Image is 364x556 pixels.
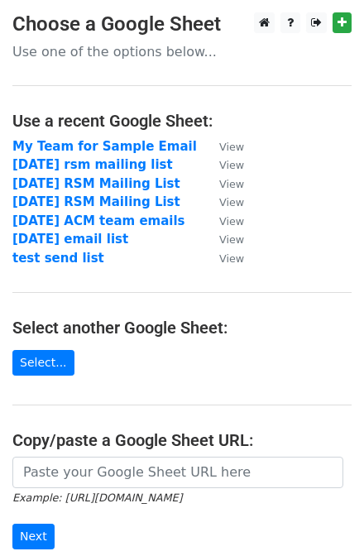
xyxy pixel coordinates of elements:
a: [DATE] RSM Mailing List [12,176,180,191]
small: View [219,215,244,228]
a: View [203,139,244,154]
a: [DATE] ACM team emails [12,213,185,228]
small: Example: [URL][DOMAIN_NAME] [12,491,182,504]
a: [DATE] rsm mailing list [12,157,173,172]
iframe: Chat Widget [281,477,364,556]
input: Paste your Google Sheet URL here [12,457,343,488]
small: View [219,159,244,171]
h4: Copy/paste a Google Sheet URL: [12,430,352,450]
a: View [203,157,244,172]
small: View [219,233,244,246]
h4: Select another Google Sheet: [12,318,352,338]
small: View [219,178,244,190]
a: View [203,213,244,228]
small: View [219,252,244,265]
a: test send list [12,251,104,266]
h4: Use a recent Google Sheet: [12,111,352,131]
a: My Team for Sample Email [12,139,197,154]
a: Select... [12,350,74,376]
small: View [219,141,244,153]
h3: Choose a Google Sheet [12,12,352,36]
p: Use one of the options below... [12,43,352,60]
small: View [219,196,244,208]
a: View [203,232,244,247]
input: Next [12,524,55,549]
a: View [203,176,244,191]
a: [DATE] email list [12,232,128,247]
a: View [203,194,244,209]
a: [DATE] RSM Mailing List [12,194,180,209]
a: View [203,251,244,266]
